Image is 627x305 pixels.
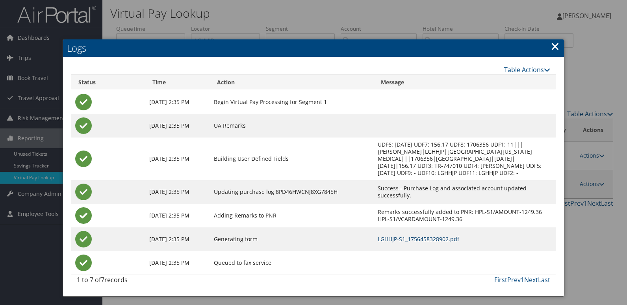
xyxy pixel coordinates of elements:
td: Remarks successfully added to PNR: HPL-S1/AMOUNT-1249.36 HPL-S1/VCARDAMOUNT-1249.36 [374,204,556,227]
a: Prev [507,275,521,284]
td: [DATE] 2:35 PM [145,204,210,227]
th: Time: activate to sort column ascending [145,75,210,90]
td: Queued to fax service [210,251,373,275]
td: Adding Remarks to PNR [210,204,373,227]
a: Next [524,275,538,284]
a: Last [538,275,550,284]
td: Begin Virtual Pay Processing for Segment 1 [210,90,373,114]
td: [DATE] 2:35 PM [145,227,210,251]
td: Updating purchase log 8PD46HWCNJ8XG7845H [210,180,373,204]
th: Action: activate to sort column ascending [210,75,373,90]
td: [DATE] 2:35 PM [145,180,210,204]
span: 7 [101,275,104,284]
td: Success - Purchase Log and associated account updated successfully. [374,180,556,204]
td: Building User Defined Fields [210,138,373,180]
th: Status: activate to sort column ascending [71,75,145,90]
h2: Logs [63,39,564,57]
td: Generating form [210,227,373,251]
td: [DATE] 2:35 PM [145,138,210,180]
a: Table Actions [504,65,550,74]
a: 1 [521,275,524,284]
a: LGHHJP-S1_1756458328902.pdf [378,235,459,243]
div: 1 to 7 of records [77,275,186,288]
td: [DATE] 2:35 PM [145,114,210,138]
th: Message: activate to sort column ascending [374,75,556,90]
a: Close [551,38,560,54]
td: UDF6: [DATE] UDF7: 156.17 UDF8: 1706356 UDF1: 11|||[PERSON_NAME]|LGHHJP|[GEOGRAPHIC_DATA][US_STAT... [374,138,556,180]
a: First [494,275,507,284]
td: [DATE] 2:35 PM [145,90,210,114]
td: UA Remarks [210,114,373,138]
td: [DATE] 2:35 PM [145,251,210,275]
